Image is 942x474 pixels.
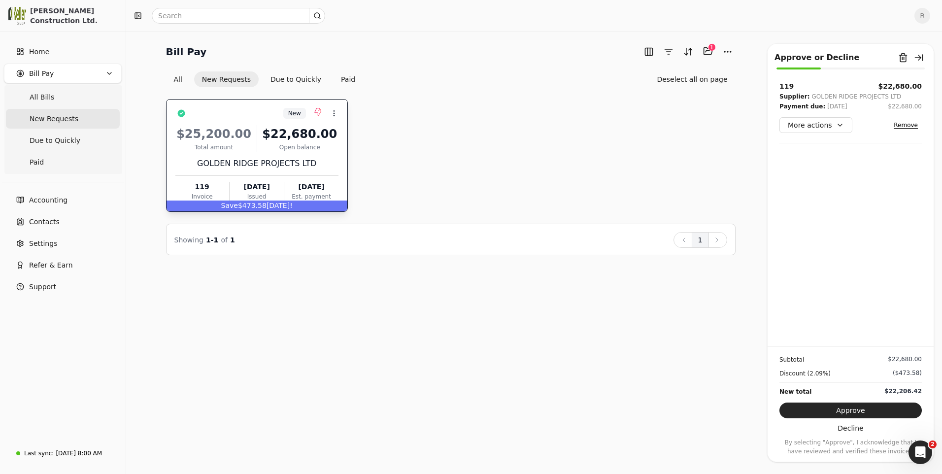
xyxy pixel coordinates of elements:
[30,114,78,124] span: New Requests
[175,143,253,152] div: Total amount
[194,71,259,87] button: New Requests
[779,92,809,102] div: Supplier:
[4,212,122,232] a: Contacts
[263,71,329,87] button: Due to Quickly
[779,438,922,456] p: By selecting "Approve", I acknowledge that I have reviewed and verified these invoices.
[30,6,117,26] div: [PERSON_NAME] Construction Ltd.
[29,260,73,271] span: Refer & Earn
[914,8,930,24] button: R
[206,236,218,244] span: 1 - 1
[221,236,228,244] span: of
[29,238,57,249] span: Settings
[6,87,120,107] a: All Bills
[29,282,56,292] span: Support
[30,135,80,146] span: Due to Quickly
[29,217,60,227] span: Contacts
[24,449,54,458] div: Last sync:
[700,43,716,59] button: Batch (1)
[4,42,122,62] a: Home
[888,102,922,111] button: $22,680.00
[649,71,735,87] button: Deselect all on page
[6,109,120,129] a: New Requests
[175,158,338,169] div: GOLDEN RIDGE PROJECTS LTD
[878,81,922,92] button: $22,680.00
[774,52,859,64] div: Approve or Decline
[30,92,54,102] span: All Bills
[29,68,54,79] span: Bill Pay
[166,71,364,87] div: Invoice filter options
[720,44,736,60] button: More
[230,182,284,192] div: [DATE]
[779,102,825,111] div: Payment due:
[175,192,229,201] div: Invoice
[779,81,794,92] div: 119
[884,387,922,396] div: $22,206.42
[29,195,67,205] span: Accounting
[811,92,901,102] div: GOLDEN RIDGE PROJECTS LTD
[333,71,363,87] button: Paid
[893,369,922,377] div: ($473.58)
[174,236,203,244] span: Showing
[166,71,190,87] button: All
[779,369,831,378] div: Discount (2.09%)
[708,43,716,51] div: 1
[4,255,122,275] button: Refer & Earn
[692,232,709,248] button: 1
[908,440,932,464] iframe: Intercom live chat
[284,192,338,201] div: Est. payment
[929,440,937,448] span: 2
[888,355,922,364] div: $22,680.00
[779,420,922,436] button: Decline
[175,125,253,143] div: $25,200.00
[261,143,338,152] div: Open balance
[4,234,122,253] a: Settings
[890,119,922,131] button: Remove
[827,102,847,111] div: [DATE]
[4,64,122,83] button: Bill Pay
[230,192,284,201] div: Issued
[175,182,229,192] div: 119
[267,202,293,209] span: [DATE]!
[288,109,301,118] span: New
[230,236,235,244] span: 1
[284,182,338,192] div: [DATE]
[6,152,120,172] a: Paid
[779,387,811,397] div: New total
[56,449,102,458] div: [DATE] 8:00 AM
[4,190,122,210] a: Accounting
[221,202,238,209] span: Save
[30,157,44,168] span: Paid
[779,117,852,133] button: More actions
[779,355,804,365] div: Subtotal
[4,277,122,297] button: Support
[8,7,26,25] img: 0537828a-cf49-447f-a6d3-a322c667907b.png
[29,47,49,57] span: Home
[6,131,120,150] a: Due to Quickly
[166,44,207,60] h2: Bill Pay
[152,8,325,24] input: Search
[261,125,338,143] div: $22,680.00
[4,444,122,462] a: Last sync:[DATE] 8:00 AM
[680,44,696,60] button: Sort
[167,201,347,211] div: $473.58
[779,403,922,418] button: Approve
